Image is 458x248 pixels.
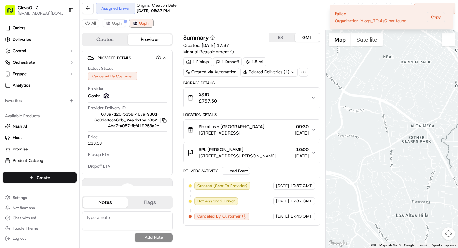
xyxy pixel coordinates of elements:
span: Control [13,48,26,54]
div: Favorites [3,96,77,106]
div: 💻 [54,143,59,148]
span: ClevaQ [18,4,32,11]
span: Create [37,174,50,181]
span: [DATE] [295,153,309,159]
span: [DATE] [56,99,69,104]
span: Canceled By Customer [197,214,241,219]
span: [STREET_ADDRESS][PERSON_NAME] [199,153,276,159]
span: Chat with us! [13,215,36,221]
button: Copy [427,12,445,22]
span: 10:00 [295,146,309,153]
img: Nash [6,6,19,19]
span: • [86,116,88,121]
button: [EMAIL_ADDRESS][DOMAIN_NAME] [18,11,63,16]
a: Created via Automation [183,68,239,77]
button: Gophr [103,19,126,27]
button: Map camera controls [442,227,455,240]
span: 17:43 GMT [290,214,312,219]
span: Notifications [13,205,35,210]
a: Terms (opens in new tab) [418,244,427,247]
span: [DATE] 05:37 PM [137,8,170,14]
span: [STREET_ADDRESS] [199,130,264,136]
button: Log out [3,234,77,243]
span: Created: [183,42,229,48]
a: Deliveries [3,34,77,45]
button: ClevaQ[EMAIL_ADDRESS][DOMAIN_NAME] [3,3,66,18]
div: Organization id org_TTa4sQ not found [335,18,406,24]
span: [DATE] 17:37 [202,42,229,48]
span: [DATE] [295,130,309,136]
img: 1736555255976-a54dd68f-1ca7-489b-9aae-adbdc363a1c4 [6,61,18,72]
span: Manual Reassignment [183,48,229,55]
span: Settings [13,195,27,200]
span: Provider Delivery ID [88,105,126,111]
a: Powered byPylon [45,158,77,163]
img: 1736555255976-a54dd68f-1ca7-489b-9aae-adbdc363a1c4 [13,99,18,104]
span: Deliveries [13,37,31,42]
span: 09:30 [295,123,309,130]
button: Orchestrate [3,57,77,68]
span: £757.50 [199,98,217,104]
a: Fleet [5,135,74,141]
a: Open this area in Google Maps (opens a new window) [327,239,348,248]
img: gophr-logo.jpg [106,21,111,26]
img: gophr-logo.jpg [133,21,138,26]
button: Show street map [329,33,351,46]
span: Analytics [13,83,30,88]
div: Start new chat [29,61,104,67]
img: Shah Alam [6,110,17,120]
span: Gophr [139,21,150,26]
button: Quotes [83,34,128,45]
span: Pylon [63,158,77,163]
button: Toggle Theme [3,224,77,233]
a: Product Catalog [5,158,74,164]
span: Log out [13,236,26,241]
button: Control [3,46,77,56]
span: Not Assigned Driver [197,198,235,204]
p: Welcome 👋 [6,26,116,36]
a: 💻API Documentation [51,140,105,151]
span: Nash AI [13,123,27,129]
span: • [53,99,55,104]
button: Show satellite imagery [351,33,383,46]
span: £33.58 [88,141,102,146]
button: Promise [3,144,77,154]
a: 📗Knowledge Base [4,140,51,151]
span: Map data ©2025 Google [379,244,414,247]
button: Product Catalog [3,156,77,166]
button: Create [3,172,77,183]
img: 4920774857489_3d7f54699973ba98c624_72.jpg [13,61,25,72]
span: [PERSON_NAME] [PERSON_NAME] [20,116,84,121]
span: Toggle Theme [13,226,38,231]
button: Provider [128,34,172,45]
span: Price [88,134,98,140]
span: Created (Sent To Provider) [197,183,247,189]
img: Grace Nketiah [6,93,17,103]
div: Available Products [3,111,77,121]
img: gophr-logo.jpg [102,92,110,100]
span: Latest Status [88,66,113,71]
span: [DATE] [89,116,102,121]
button: Gophr [130,19,153,27]
span: PizzaLuxe [GEOGRAPHIC_DATA] [199,123,264,130]
input: Got a question? Start typing here... [17,41,114,48]
span: Promise [13,146,28,152]
button: Flags [128,197,172,208]
span: API Documentation [60,142,102,149]
img: Google [327,239,348,248]
button: PizzaLuxe [GEOGRAPHIC_DATA][STREET_ADDRESS]09:30[DATE] [184,120,320,140]
a: Promise [5,146,74,152]
button: Provider Details [87,53,167,63]
h3: Summary [183,35,209,40]
span: BPL [PERSON_NAME] [199,146,243,153]
a: Analytics [3,80,77,91]
a: Report a map error [431,244,456,247]
span: Pickup ETA [88,152,109,157]
div: Failed [335,11,406,17]
div: 📗 [6,143,11,148]
div: Past conversations [6,83,43,88]
span: [DATE] [276,183,289,189]
span: [PERSON_NAME] [20,99,52,104]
